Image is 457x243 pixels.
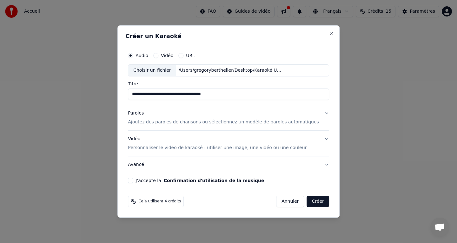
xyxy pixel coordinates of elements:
label: Vidéo [161,53,173,58]
div: Choisir un fichier [128,65,176,76]
p: Personnaliser le vidéo de karaoké : utiliser une image, une vidéo ou une couleur [128,145,307,151]
button: Avancé [128,156,329,173]
button: VidéoPersonnaliser le vidéo de karaoké : utiliser une image, une vidéo ou une couleur [128,131,329,156]
h2: Créer un Karaoké [125,33,332,39]
label: Audio [136,53,148,58]
div: /Users/gregoryberthelier/Desktop/Karaoké Une belle histoire - [PERSON_NAME].mp3 [176,67,284,74]
span: Cela utilisera 4 crédits [138,199,181,204]
div: Vidéo [128,136,307,151]
p: Ajoutez des paroles de chansons ou sélectionnez un modèle de paroles automatiques [128,119,319,125]
button: ParolesAjoutez des paroles de chansons ou sélectionnez un modèle de paroles automatiques [128,105,329,130]
div: Paroles [128,110,144,116]
button: J'accepte la [164,178,264,183]
button: Annuler [276,196,304,207]
label: URL [186,53,195,58]
label: Titre [128,82,329,86]
button: Créer [307,196,329,207]
label: J'accepte la [136,178,264,183]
